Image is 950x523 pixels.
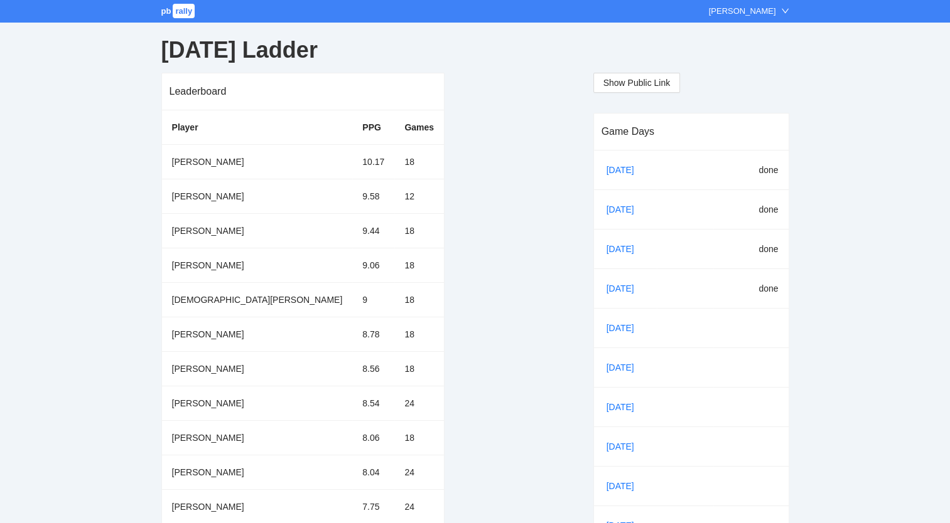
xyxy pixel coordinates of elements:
[394,248,444,282] td: 18
[394,386,444,420] td: 24
[162,455,353,489] td: [PERSON_NAME]
[352,282,394,317] td: 9
[604,358,647,377] a: [DATE]
[352,144,394,179] td: 10.17
[352,386,394,420] td: 8.54
[162,179,353,213] td: [PERSON_NAME]
[602,114,781,149] div: Game Days
[352,455,394,489] td: 8.04
[394,282,444,317] td: 18
[352,213,394,248] td: 9.44
[352,248,394,282] td: 9.06
[603,76,671,90] span: Show Public Link
[394,317,444,351] td: 18
[170,73,437,109] div: Leaderboard
[394,213,444,248] td: 18
[161,28,789,73] div: [DATE] Ladder
[352,420,394,455] td: 8.06
[352,351,394,386] td: 8.56
[162,386,353,420] td: [PERSON_NAME]
[352,317,394,351] td: 8.78
[161,6,197,16] a: pbrally
[604,279,647,298] a: [DATE]
[162,213,353,248] td: [PERSON_NAME]
[604,319,647,337] a: [DATE]
[162,282,353,317] td: [DEMOGRAPHIC_DATA][PERSON_NAME]
[604,398,647,416] a: [DATE]
[713,229,789,268] td: done
[404,120,434,134] div: Games
[172,120,343,134] div: Player
[394,455,444,489] td: 24
[362,120,384,134] div: PPG
[604,161,647,179] a: [DATE]
[781,7,789,15] span: down
[352,179,394,213] td: 9.58
[604,477,647,495] a: [DATE]
[162,420,353,455] td: [PERSON_NAME]
[713,151,789,190] td: done
[593,73,681,93] button: Show Public Link
[604,437,647,456] a: [DATE]
[709,5,776,18] div: [PERSON_NAME]
[394,179,444,213] td: 12
[173,4,195,18] span: rally
[162,317,353,351] td: [PERSON_NAME]
[394,144,444,179] td: 18
[162,248,353,282] td: [PERSON_NAME]
[394,420,444,455] td: 18
[604,200,647,219] a: [DATE]
[394,351,444,386] td: 18
[713,189,789,229] td: done
[161,6,171,16] span: pb
[713,268,789,308] td: done
[162,144,353,179] td: [PERSON_NAME]
[162,351,353,386] td: [PERSON_NAME]
[604,240,647,258] a: [DATE]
